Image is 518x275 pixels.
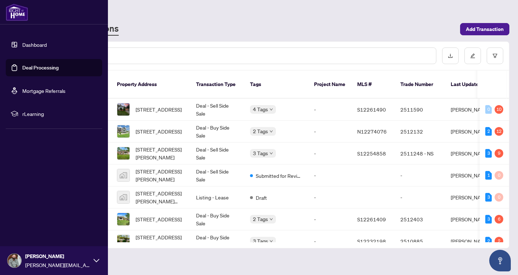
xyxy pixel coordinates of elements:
[117,169,129,181] img: thumbnail-img
[487,48,503,64] button: filter
[308,208,351,230] td: -
[269,152,273,155] span: down
[485,149,492,158] div: 3
[136,105,182,113] span: [STREET_ADDRESS]
[485,127,492,136] div: 2
[485,105,492,114] div: 0
[395,99,445,121] td: 2511590
[253,149,268,157] span: 3 Tags
[357,128,387,135] span: N12274076
[269,130,273,133] span: down
[495,127,503,136] div: 12
[448,53,453,58] span: download
[256,172,303,180] span: Submitted for Review
[485,237,492,245] div: 2
[117,147,129,159] img: thumbnail-img
[485,215,492,224] div: 3
[495,237,503,245] div: 2
[136,233,185,249] span: [STREET_ADDRESS][PERSON_NAME]
[190,121,244,143] td: Deal - Buy Side Sale
[253,215,268,223] span: 2 Tags
[308,230,351,252] td: -
[395,71,445,99] th: Trade Number
[256,194,267,202] span: Draft
[8,254,21,267] img: Profile Icon
[22,64,59,71] a: Deal Processing
[308,143,351,164] td: -
[395,186,445,208] td: -
[117,103,129,116] img: thumbnail-img
[489,250,511,271] button: Open asap
[190,99,244,121] td: Deal - Sell Side Sale
[190,208,244,230] td: Deal - Buy Side Sale
[357,216,386,222] span: S12261409
[269,217,273,221] span: down
[442,48,459,64] button: download
[445,121,499,143] td: [PERSON_NAME]
[357,150,386,157] span: S12254858
[6,4,28,21] img: logo
[357,106,386,113] span: S12261490
[269,108,273,111] span: down
[25,252,90,260] span: [PERSON_NAME]
[308,164,351,186] td: -
[351,71,395,99] th: MLS #
[253,237,268,245] span: 3 Tags
[244,71,308,99] th: Tags
[253,127,268,135] span: 2 Tags
[470,53,475,58] span: edit
[495,215,503,224] div: 6
[136,189,185,205] span: [STREET_ADDRESS][PERSON_NAME][PERSON_NAME]
[445,230,499,252] td: [PERSON_NAME]
[495,171,503,180] div: 0
[308,71,351,99] th: Project Name
[464,48,481,64] button: edit
[111,71,190,99] th: Property Address
[136,215,182,223] span: [STREET_ADDRESS]
[22,41,47,48] a: Dashboard
[495,149,503,158] div: 9
[117,191,129,203] img: thumbnail-img
[495,193,503,202] div: 0
[190,71,244,99] th: Transaction Type
[253,105,268,113] span: 4 Tags
[445,164,499,186] td: [PERSON_NAME]
[136,167,185,183] span: [STREET_ADDRESS][PERSON_NAME]
[308,99,351,121] td: -
[308,186,351,208] td: -
[190,230,244,252] td: Deal - Buy Side Sale
[25,261,90,269] span: [PERSON_NAME][EMAIL_ADDRESS][DOMAIN_NAME]
[22,110,97,118] span: rLearning
[445,143,499,164] td: [PERSON_NAME]
[308,121,351,143] td: -
[117,235,129,247] img: thumbnail-img
[136,145,185,161] span: [STREET_ADDRESS][PERSON_NAME]
[445,208,499,230] td: [PERSON_NAME]
[492,53,497,58] span: filter
[445,99,499,121] td: [PERSON_NAME]
[395,121,445,143] td: 2512132
[190,186,244,208] td: Listing - Lease
[485,171,492,180] div: 1
[445,186,499,208] td: [PERSON_NAME]
[466,23,504,35] span: Add Transaction
[117,213,129,225] img: thumbnail-img
[357,238,386,244] span: S12232198
[117,125,129,137] img: thumbnail-img
[395,164,445,186] td: -
[460,23,509,35] button: Add Transaction
[269,239,273,243] span: down
[190,143,244,164] td: Deal - Sell Side Sale
[495,105,503,114] div: 10
[190,164,244,186] td: Deal - Sell Side Sale
[395,208,445,230] td: 2512403
[445,71,499,99] th: Last Updated By
[395,230,445,252] td: 2510885
[136,127,182,135] span: [STREET_ADDRESS]
[395,143,445,164] td: 2511248 - NS
[485,193,492,202] div: 3
[22,87,65,94] a: Mortgage Referrals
